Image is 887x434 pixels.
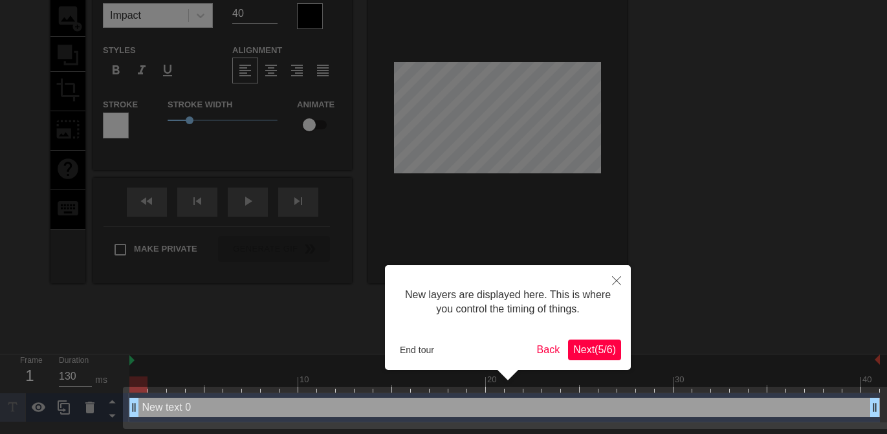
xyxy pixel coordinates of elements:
button: Next [568,340,621,360]
button: Close [602,265,631,295]
div: New layers are displayed here. This is where you control the timing of things. [395,275,621,330]
button: Back [532,340,565,360]
span: Next ( 5 / 6 ) [573,344,616,355]
button: End tour [395,340,439,360]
